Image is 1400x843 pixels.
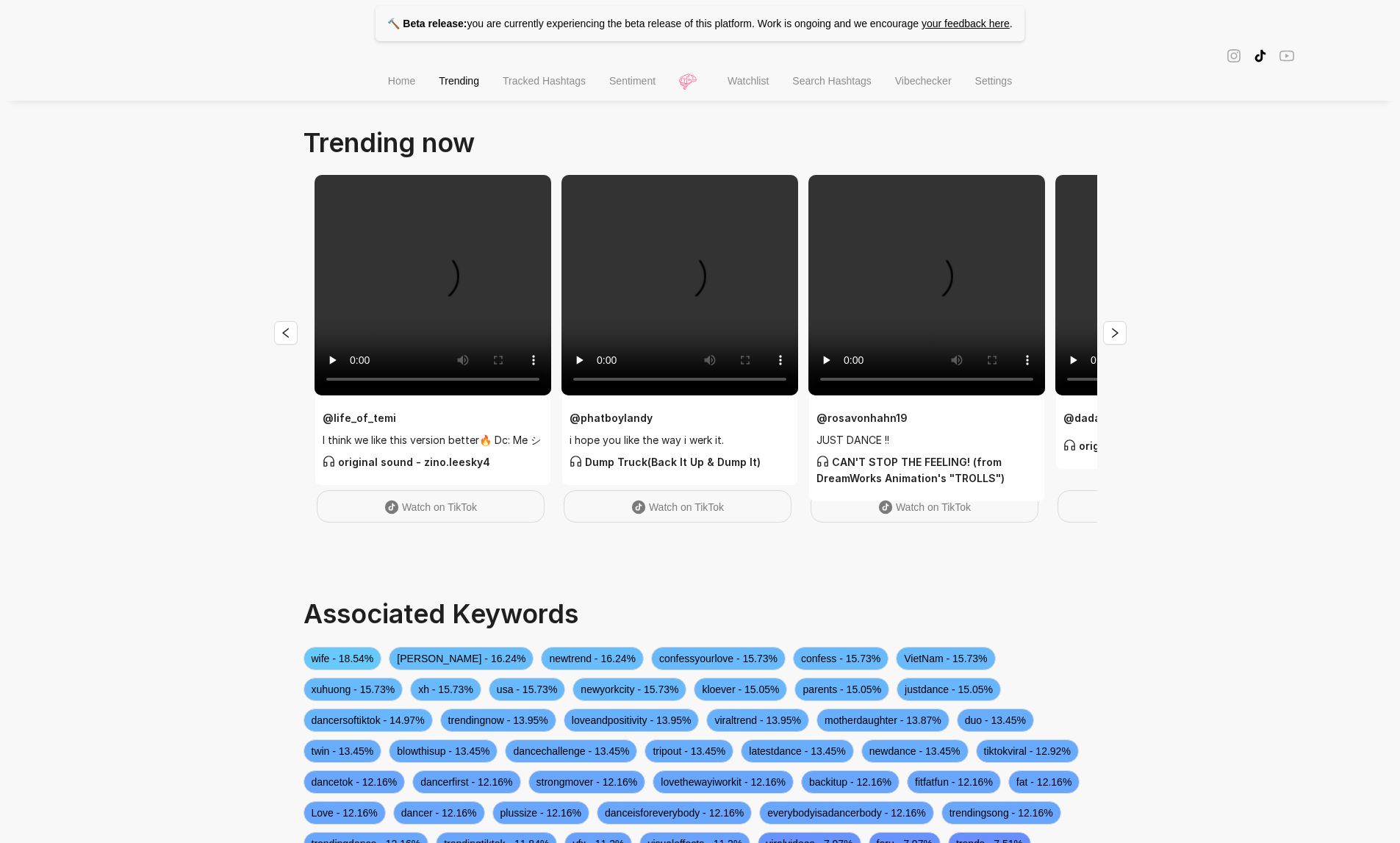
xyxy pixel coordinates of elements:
p: you are currently experiencing the beta release of this platform. Work is ongoing and we encourage . [376,6,1024,41]
span: Love - 12.16% [304,801,386,825]
span: trendingsong - 12.16% [941,801,1061,825]
a: Watch on TikTok [811,490,1038,523]
strong: @ dada_ahoufe_ [1063,412,1149,424]
span: tripout - 13.45% [645,739,733,763]
span: I think we like this version better🔥 Dc: Me シ [323,432,543,448]
a: Watch on TikTok [317,490,545,523]
span: left [280,327,292,339]
span: Vibechecker [895,75,952,87]
span: newyorkcity - 15.73% [572,678,686,701]
span: customer-service [1063,439,1076,451]
span: confessyourlove - 15.73% [651,647,786,670]
span: everybodyisadancerbody - 12.16% [759,801,934,825]
a: Watch on TikTok [1058,490,1285,523]
strong: Dump Truck(Back It Up & Dump It) [570,456,761,468]
span: danceisforeverybody - 12.16% [597,801,752,825]
span: duo - 13.45% [957,709,1034,732]
span: backitup - 12.16% [801,770,900,794]
span: blowthisup - 13.45% [389,739,498,763]
span: kloever - 15.05% [694,678,787,701]
span: xh - 15.73% [410,678,481,701]
span: usa - 15.73% [489,678,566,701]
span: twin - 13.45% [304,739,382,763]
span: xuhuong - 15.73% [304,678,403,701]
span: customer-service [323,455,335,467]
span: parents - 15.05% [794,678,889,701]
span: dancerfirst - 12.16% [412,770,520,794]
span: dancetok - 12.16% [304,770,406,794]
a: your feedback here [922,18,1010,29]
strong: original sound - dada_ahoufe_ [1063,440,1240,452]
span: VietNam - 15.73% [896,647,995,670]
span: Trending now [304,126,475,159]
span: trendingnow - 13.95% [440,709,556,732]
span: customer-service [570,455,582,467]
span: fitfatfun - 12.16% [907,770,1001,794]
span: lovethewayiworkit - 12.16% [653,770,794,794]
span: instagram [1227,47,1241,64]
span: Associated Keywords [304,598,578,630]
span: dancechallenge - 13.45% [505,739,637,763]
span: youtube [1279,47,1294,64]
span: JUST DANCE !! [816,432,1037,448]
span: right [1109,327,1121,339]
strong: @ phatboylandy [570,412,653,424]
span: plussize - 12.16% [492,801,590,825]
span: viraltrend - 13.95% [706,709,809,732]
span: latestdance - 13.45% [741,739,854,763]
span: justdance - 15.05% [897,678,1001,701]
span: Settings [975,75,1013,87]
span: Watch on TikTok [402,501,477,513]
strong: original sound - zino.leesky4 [323,456,490,468]
span: [PERSON_NAME] - 16.24% [389,647,534,670]
span: Watch on TikTok [649,501,724,513]
span: Watch on TikTok [896,501,971,513]
span: fat - 12.16% [1008,770,1080,794]
span: Watchlist [728,75,769,87]
span: wife - 18.54% [304,647,382,670]
strong: @ rosavonhahn19 [816,412,908,424]
span: newtrend - 16.24% [541,647,644,670]
strong: @ life_of_temi [323,412,396,424]
span: Tracked Hashtags [503,75,586,87]
span: Search Hashtags [792,75,871,87]
span: newdance - 13.45% [861,739,969,763]
span: confess - 15.73% [793,647,889,670]
span: tiktokviral - 12.92% [976,739,1079,763]
span: dancersoftiktok - 14.97% [304,709,433,732]
span: Trending [439,75,479,87]
strong: 🔨 Beta release: [387,18,467,29]
span: motherdaughter - 13.87% [816,709,950,732]
span: loveandpositivity - 13.95% [564,709,700,732]
a: Watch on TikTok [564,490,791,523]
span: dancer - 12.16% [393,801,485,825]
strong: CAN'T STOP THE FEELING! (from DreamWorks Animation's "TROLLS") [816,456,1005,484]
span: strongmover - 12.16% [528,770,646,794]
span: i hope you like the way i werk it. [570,432,790,448]
span: Sentiment [609,75,656,87]
span: Home [388,75,415,87]
span: customer-service [816,455,829,467]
